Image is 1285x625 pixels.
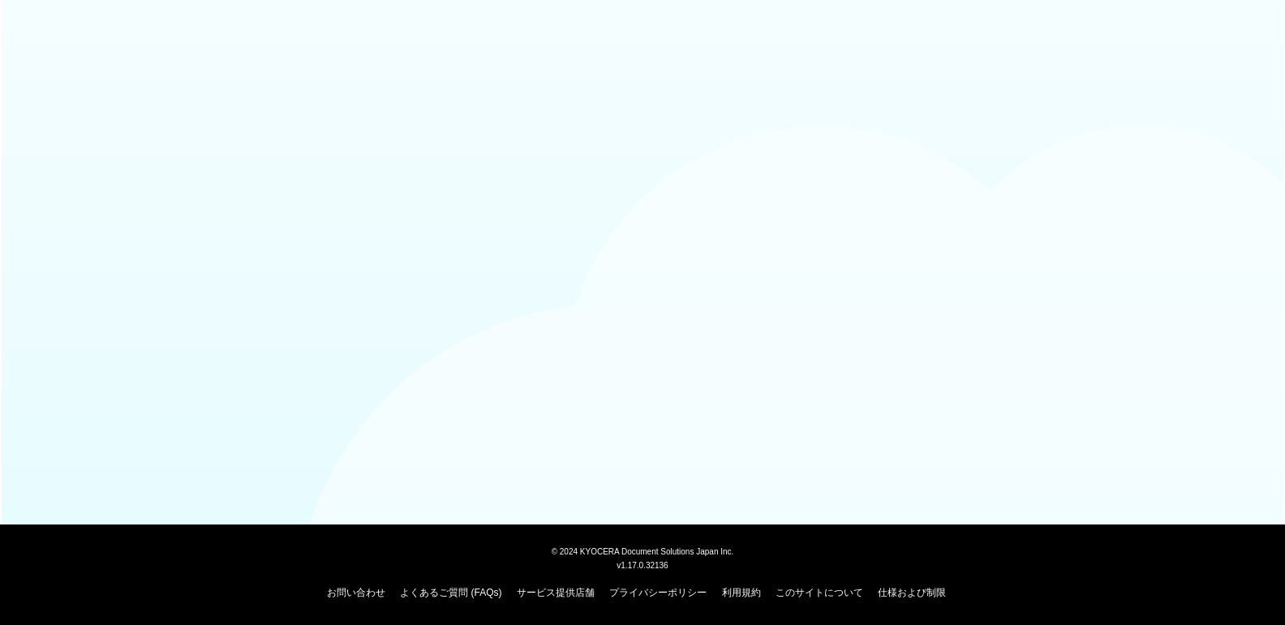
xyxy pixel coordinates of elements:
[776,587,863,598] a: このサイトについて
[878,587,946,598] a: 仕様および制限
[552,546,734,556] span: © 2024 KYOCERA Document Solutions Japan Inc.
[327,587,385,598] a: お問い合わせ
[617,560,668,570] span: v1.17.0.32136
[517,587,595,598] a: サービス提供店舗
[609,587,707,598] a: プライバシーポリシー
[722,587,761,598] a: 利用規約
[400,587,501,598] a: よくあるご質問 (FAQs)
